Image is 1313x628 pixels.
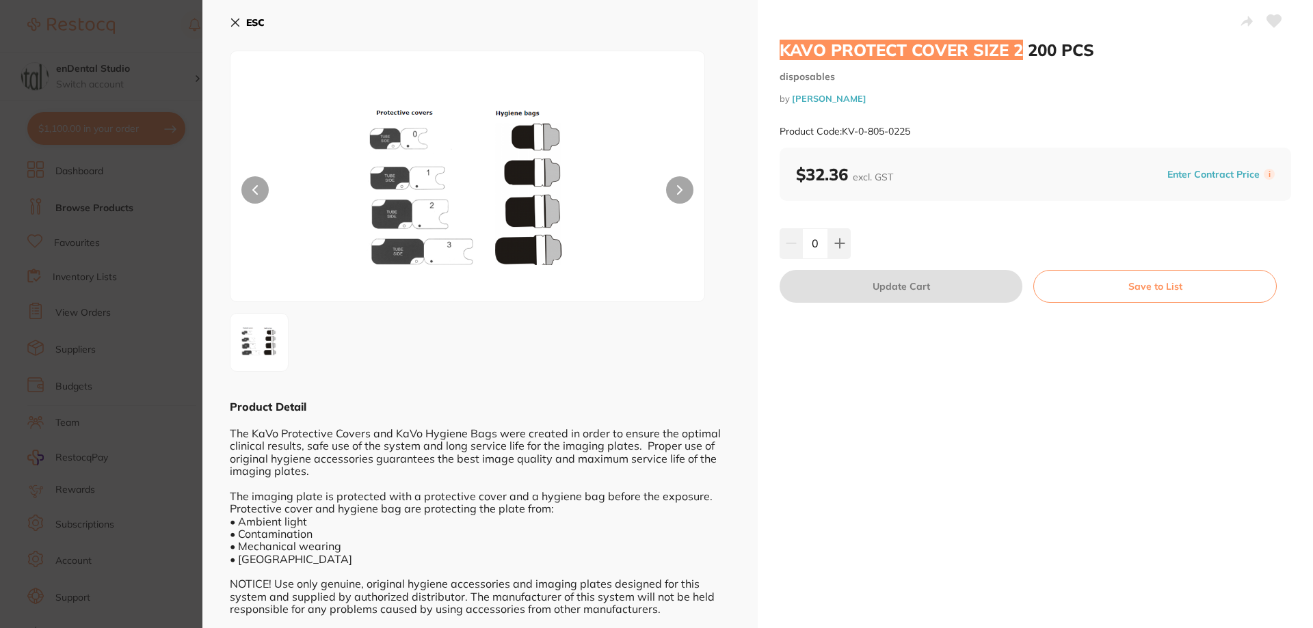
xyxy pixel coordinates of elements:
[796,164,893,185] b: $32.36
[780,126,910,137] small: Product Code: KV-0-805-0225
[780,270,1022,303] button: Update Cart
[230,11,265,34] button: ESC
[246,16,265,29] b: ESC
[235,318,284,367] img: cyBpbWFnZS5wbmc
[1163,168,1264,181] button: Enter Contract Price
[780,71,1291,83] small: disposables
[230,400,306,413] b: Product Detail
[780,94,1291,104] small: by
[853,171,893,183] span: excl. GST
[1033,270,1277,303] button: Save to List
[1264,169,1275,180] label: i
[792,93,866,104] a: [PERSON_NAME]
[326,85,610,301] img: cyBpbWFnZS5wbmc
[780,40,1291,60] h2: KAVO PROTECT COVER SIZE 2 200 PCS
